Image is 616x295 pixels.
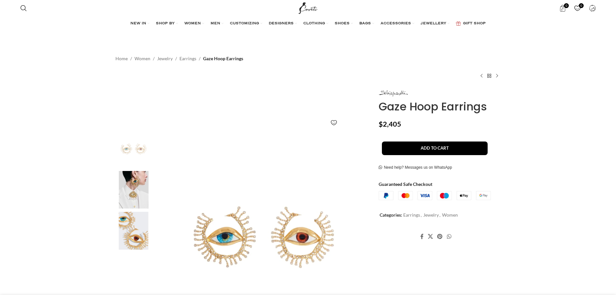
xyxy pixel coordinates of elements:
[269,17,297,30] a: DESIGNERS
[418,232,426,242] a: Facebook social link
[297,5,319,10] a: Site logo
[382,142,488,155] button: Add to cart
[379,90,408,96] img: Schiaparelli
[335,21,350,26] span: SHOES
[184,21,201,26] span: WOMEN
[381,21,411,26] span: ACCESSORIES
[442,212,458,218] a: Women
[379,120,383,128] span: $
[379,191,491,200] img: guaranteed-safe-checkout-bordered.j
[463,21,486,26] span: GIFT SHOP
[211,17,223,30] a: MEN
[579,3,584,8] span: 0
[230,21,259,26] span: CUSTOMIZING
[456,21,461,26] img: GiftBag
[571,2,584,15] a: 0
[359,21,371,26] span: BAGS
[230,17,262,30] a: CUSTOMIZING
[493,72,501,80] a: Next product
[456,17,486,30] a: GIFT SHOP
[381,17,414,30] a: ACCESSORIES
[157,55,173,62] a: Jewelry
[421,17,449,30] a: JEWELLERY
[435,232,445,242] a: Pinterest social link
[439,211,440,219] span: ,
[478,72,485,80] a: Previous product
[115,55,243,62] nav: Breadcrumb
[130,21,146,26] span: NEW IN
[156,21,175,26] span: SHOP BY
[379,120,401,128] bdi: 2,405
[303,21,325,26] span: CLOTHING
[379,100,501,113] h1: Gaze Hoop Earrings
[203,55,243,62] span: Gaze Hoop Earrings
[269,21,294,26] span: DESIGNERS
[115,55,128,62] a: Home
[445,232,453,242] a: WhatsApp social link
[211,21,220,26] span: MEN
[114,171,153,209] img: schiaparelli jewelry
[359,17,374,30] a: BAGS
[335,17,353,30] a: SHOES
[156,17,178,30] a: SHOP BY
[17,17,599,30] div: Main navigation
[556,2,569,15] a: 0
[17,2,30,15] a: Search
[426,232,435,242] a: X social link
[564,3,569,8] span: 0
[303,17,328,30] a: CLOTHING
[421,211,422,219] span: ,
[114,130,153,168] img: Gaze Hoop Earrings
[379,165,452,170] a: Need help? Messages us on WhatsApp
[135,55,150,62] a: Women
[380,212,402,218] span: Categories:
[423,212,439,218] a: Jewelry
[421,21,446,26] span: JEWELLERY
[379,181,432,187] strong: Guaranteed Safe Checkout
[184,17,204,30] a: WOMEN
[179,55,196,62] a: Earrings
[571,2,584,15] div: My Wishlist
[130,17,149,30] a: NEW IN
[403,212,420,218] a: Earrings
[114,212,153,250] img: Schiaparelli Earrings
